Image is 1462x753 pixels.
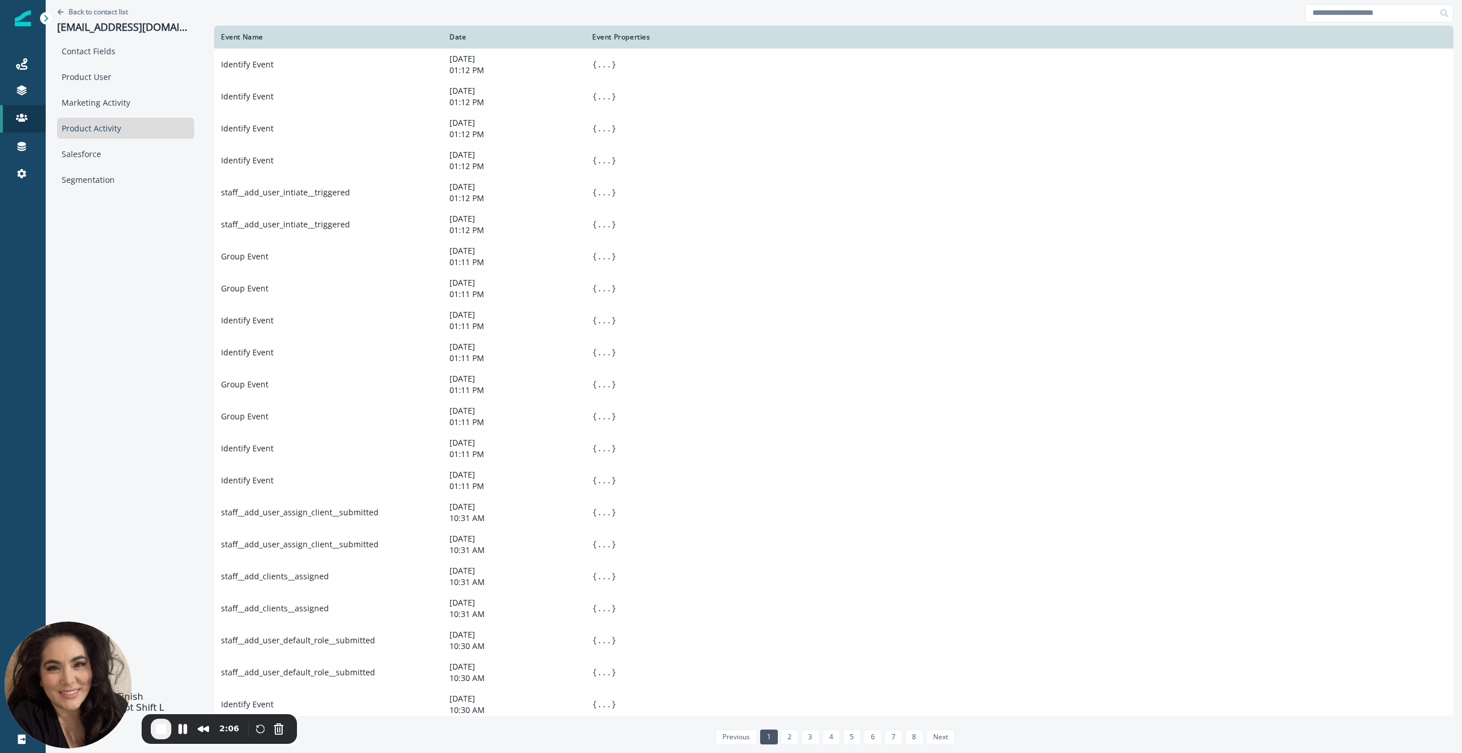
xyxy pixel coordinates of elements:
[592,540,597,549] span: {
[612,188,616,197] span: }
[449,512,579,524] p: 10:31 AM
[214,49,443,81] td: Identify Event
[449,85,579,97] p: [DATE]
[449,129,579,140] p: 01:12 PM
[214,656,443,688] td: staff__add_user_default_role__submitted
[597,635,611,646] button: ...
[214,337,443,369] td: Identify Event
[597,539,611,550] button: ...
[612,220,616,229] span: }
[449,693,579,704] p: [DATE]
[449,565,579,576] p: [DATE]
[592,188,597,197] span: {
[449,416,579,428] p: 01:11 PM
[449,661,579,672] p: [DATE]
[612,380,616,389] span: }
[592,252,597,261] span: {
[612,700,616,709] span: }
[449,149,579,161] p: [DATE]
[214,432,443,464] td: Identify Event
[214,241,443,273] td: Group Event
[449,65,579,76] p: 01:12 PM
[905,730,923,744] a: Page 8
[449,341,579,353] p: [DATE]
[214,273,443,305] td: Group Event
[214,369,443,400] td: Group Event
[449,576,579,588] p: 10:31 AM
[612,668,616,677] span: }
[781,730,798,744] a: Page 2
[214,464,443,496] td: Identify Event
[597,59,611,70] button: ...
[597,603,611,614] button: ...
[597,379,611,390] button: ...
[597,283,611,294] button: ...
[597,667,611,678] button: ...
[449,448,579,460] p: 01:11 PM
[449,277,579,289] p: [DATE]
[592,668,597,677] span: {
[592,33,1447,42] div: Event Properties
[760,730,778,744] a: Page 1 is your current page
[597,123,611,134] button: ...
[597,91,611,102] button: ...
[843,730,861,744] a: Page 5
[449,597,579,608] p: [DATE]
[57,92,194,113] div: Marketing Activity
[885,730,902,744] a: Page 7
[449,533,579,544] p: [DATE]
[592,476,597,485] span: {
[449,469,579,480] p: [DATE]
[612,284,616,293] span: }
[214,528,443,560] td: staff__add_user_assign_client__submitted
[449,640,579,652] p: 10:30 AM
[713,730,955,744] ul: Pagination
[612,444,616,453] span: }
[863,730,881,744] a: Page 6
[592,284,597,293] span: {
[214,305,443,337] td: Identify Event
[57,118,194,139] div: Product Activity
[57,66,194,87] div: Product User
[592,700,597,709] span: {
[612,348,616,357] span: }
[449,480,579,492] p: 01:11 PM
[801,730,819,744] a: Page 3
[592,572,597,581] span: {
[449,213,579,225] p: [DATE]
[449,672,579,684] p: 10:30 AM
[15,10,31,26] img: Inflection
[57,143,194,165] div: Salesforce
[449,117,579,129] p: [DATE]
[592,508,597,517] span: {
[592,316,597,325] span: {
[449,181,579,193] p: [DATE]
[214,81,443,113] td: Identify Event
[214,145,443,177] td: Identify Event
[449,373,579,384] p: [DATE]
[449,257,579,268] p: 01:11 PM
[612,124,616,133] span: }
[449,289,579,300] p: 01:11 PM
[592,92,597,101] span: {
[214,496,443,528] td: staff__add_user_assign_client__submitted
[214,592,443,624] td: staff__add_clients__assigned
[592,348,597,357] span: {
[597,507,611,518] button: ...
[597,443,611,454] button: ...
[592,124,597,133] span: {
[449,161,579,172] p: 01:12 PM
[449,245,579,257] p: [DATE]
[449,629,579,640] p: [DATE]
[449,193,579,204] p: 01:12 PM
[449,353,579,364] p: 01:11 PM
[592,156,597,165] span: {
[449,405,579,416] p: [DATE]
[214,113,443,145] td: Identify Event
[592,60,597,69] span: {
[822,730,840,744] a: Page 4
[612,316,616,325] span: }
[449,225,579,236] p: 01:12 PM
[612,604,616,613] span: }
[612,540,616,549] span: }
